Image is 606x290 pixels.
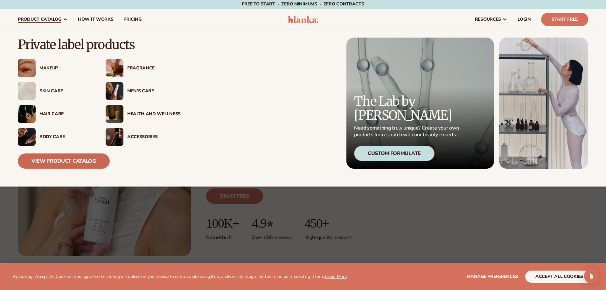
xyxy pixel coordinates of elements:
[354,146,435,161] div: Custom Formulate
[127,134,181,140] div: Accessories
[354,125,461,138] p: Need something truly unique? Create your own products from scratch with our beauty experts.
[78,17,114,22] span: How It Works
[354,94,461,122] p: The Lab by [PERSON_NAME]
[13,274,347,279] p: By clicking "Accept All Cookies", you agree to the storing of cookies on your device to enhance s...
[242,1,364,7] span: Free to start · ZERO minimums · ZERO contracts
[13,9,73,30] a: product catalog
[106,128,123,146] img: Female with makeup brush.
[106,82,123,100] img: Male holding moisturizer bottle.
[467,271,518,283] button: Manage preferences
[346,38,494,169] a: Microscopic product formula. The Lab by [PERSON_NAME] Need something truly unique? Create your ow...
[18,59,36,77] img: Female with glitter eye makeup.
[39,88,93,94] div: Skin Care
[18,59,93,77] a: Female with glitter eye makeup. Makeup
[18,105,93,123] a: Female hair pulled back with clips. Hair Care
[467,273,518,279] span: Manage preferences
[325,273,346,279] a: Learn More
[39,111,93,117] div: Hair Care
[118,9,146,30] a: pricing
[18,153,110,169] a: View Product Catalog
[512,9,536,30] a: LOGIN
[18,82,36,100] img: Cream moisturizer swatch.
[123,17,141,22] span: pricing
[18,38,181,52] p: Private label products
[18,105,36,123] img: Female hair pulled back with clips.
[127,88,181,94] div: Men’s Care
[106,105,181,123] a: Candles and incense on table. Health And Wellness
[288,16,318,23] img: logo
[106,105,123,123] img: Candles and incense on table.
[541,13,588,26] a: Start Free
[73,9,119,30] a: How It Works
[39,134,93,140] div: Body Care
[106,128,181,146] a: Female with makeup brush. Accessories
[39,66,93,71] div: Makeup
[127,111,181,117] div: Health And Wellness
[525,271,593,283] button: accept all cookies
[18,128,36,146] img: Male hand applying moisturizer.
[18,82,93,100] a: Cream moisturizer swatch. Skin Care
[518,17,531,22] span: LOGIN
[127,66,181,71] div: Fragrance
[18,17,61,22] span: product catalog
[584,268,599,284] div: Open Intercom Messenger
[106,59,181,77] a: Pink blooming flower. Fragrance
[475,17,501,22] span: resources
[499,38,588,169] img: Female in lab with equipment.
[18,128,93,146] a: Male hand applying moisturizer. Body Care
[106,82,181,100] a: Male holding moisturizer bottle. Men’s Care
[106,59,123,77] img: Pink blooming flower.
[470,9,512,30] a: resources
